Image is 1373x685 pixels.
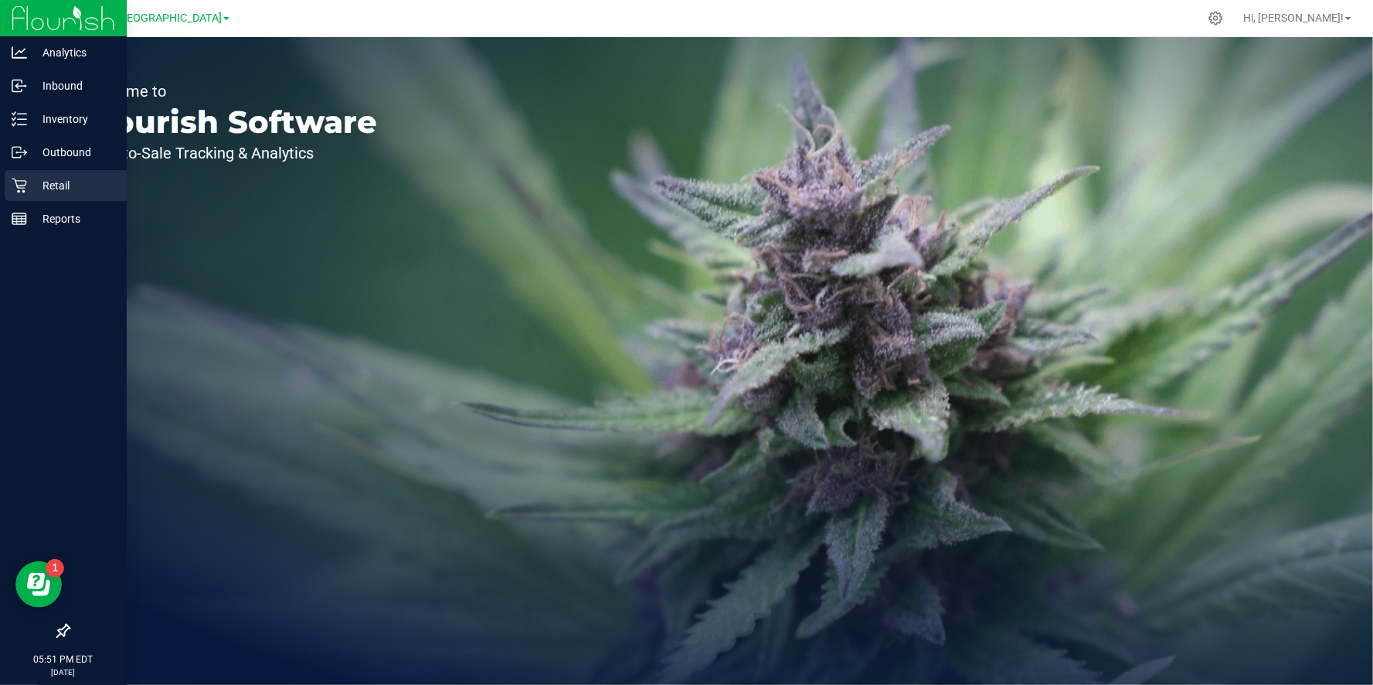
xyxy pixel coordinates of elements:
inline-svg: Inventory [12,111,27,127]
inline-svg: Analytics [12,45,27,60]
p: Seed-to-Sale Tracking & Analytics [83,145,377,161]
div: Manage settings [1206,11,1225,26]
iframe: Resource center unread badge [46,559,64,578]
p: Reports [27,210,120,228]
p: Retail [27,176,120,195]
iframe: Resource center [15,561,62,608]
inline-svg: Inbound [12,78,27,94]
inline-svg: Reports [12,211,27,227]
p: Inbound [27,77,120,95]
p: Welcome to [83,83,377,99]
inline-svg: Outbound [12,145,27,160]
p: Analytics [27,43,120,62]
span: Hi, [PERSON_NAME]! [1243,12,1344,24]
p: Inventory [27,110,120,128]
p: Outbound [27,143,120,162]
p: [DATE] [7,666,120,678]
p: Flourish Software [83,107,377,138]
p: 05:51 PM EDT [7,653,120,666]
inline-svg: Retail [12,178,27,193]
span: GA2 - [GEOGRAPHIC_DATA] [86,12,222,25]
